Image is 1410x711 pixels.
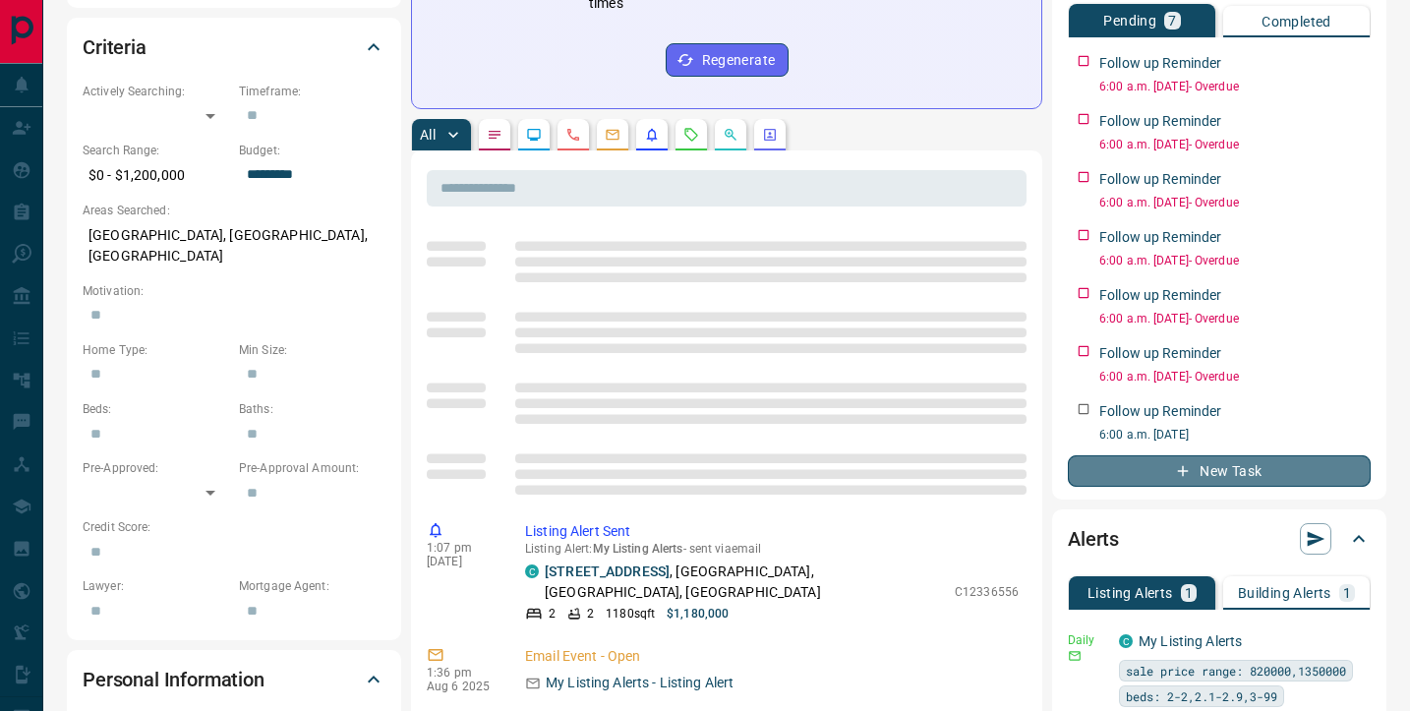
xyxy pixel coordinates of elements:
[427,680,496,693] p: Aug 6 2025
[83,24,385,71] div: Criteria
[1099,252,1371,269] p: 6:00 a.m. [DATE] - Overdue
[1099,343,1221,364] p: Follow up Reminder
[1068,523,1119,555] h2: Alerts
[545,562,945,603] p: , [GEOGRAPHIC_DATA], [GEOGRAPHIC_DATA], [GEOGRAPHIC_DATA]
[1099,227,1221,248] p: Follow up Reminder
[1262,15,1331,29] p: Completed
[955,583,1019,601] p: C12336556
[83,31,147,63] h2: Criteria
[526,127,542,143] svg: Lead Browsing Activity
[1087,586,1173,600] p: Listing Alerts
[1139,633,1242,649] a: My Listing Alerts
[1126,661,1346,681] span: sale price range: 820000,1350000
[1068,455,1371,487] button: New Task
[549,605,556,622] p: 2
[1099,401,1221,422] p: Follow up Reminder
[83,83,229,100] p: Actively Searching:
[1099,78,1371,95] p: 6:00 a.m. [DATE] - Overdue
[762,127,778,143] svg: Agent Actions
[1126,686,1277,706] span: beds: 2-2,2.1-2.9,3-99
[427,541,496,555] p: 1:07 pm
[565,127,581,143] svg: Calls
[1099,310,1371,327] p: 6:00 a.m. [DATE] - Overdue
[83,656,385,703] div: Personal Information
[1343,586,1351,600] p: 1
[83,282,385,300] p: Motivation:
[1238,586,1331,600] p: Building Alerts
[1068,631,1107,649] p: Daily
[239,341,385,359] p: Min Size:
[605,127,620,143] svg: Emails
[83,142,229,159] p: Search Range:
[83,577,229,595] p: Lawyer:
[1068,649,1082,663] svg: Email
[83,341,229,359] p: Home Type:
[1099,285,1221,306] p: Follow up Reminder
[239,400,385,418] p: Baths:
[239,577,385,595] p: Mortgage Agent:
[83,518,385,536] p: Credit Score:
[1099,136,1371,153] p: 6:00 a.m. [DATE] - Overdue
[83,159,229,192] p: $0 - $1,200,000
[1168,14,1176,28] p: 7
[667,605,729,622] p: $1,180,000
[723,127,738,143] svg: Opportunities
[545,563,670,579] a: [STREET_ADDRESS]
[593,542,683,556] span: My Listing Alerts
[1119,634,1133,648] div: condos.ca
[427,555,496,568] p: [DATE]
[239,83,385,100] p: Timeframe:
[1099,169,1221,190] p: Follow up Reminder
[1099,368,1371,385] p: 6:00 a.m. [DATE] - Overdue
[525,521,1019,542] p: Listing Alert Sent
[1099,53,1221,74] p: Follow up Reminder
[83,202,385,219] p: Areas Searched:
[666,43,789,77] button: Regenerate
[1099,194,1371,211] p: 6:00 a.m. [DATE] - Overdue
[1068,515,1371,563] div: Alerts
[1099,426,1371,444] p: 6:00 a.m. [DATE]
[606,605,655,622] p: 1180 sqft
[546,673,734,693] p: My Listing Alerts - Listing Alert
[525,646,1019,667] p: Email Event - Open
[420,128,436,142] p: All
[683,127,699,143] svg: Requests
[239,142,385,159] p: Budget:
[525,542,1019,556] p: Listing Alert : - sent via email
[1099,111,1221,132] p: Follow up Reminder
[239,459,385,477] p: Pre-Approval Amount:
[487,127,502,143] svg: Notes
[587,605,594,622] p: 2
[525,564,539,578] div: condos.ca
[83,459,229,477] p: Pre-Approved:
[427,666,496,680] p: 1:36 pm
[1185,586,1193,600] p: 1
[83,400,229,418] p: Beds:
[1103,14,1156,28] p: Pending
[644,127,660,143] svg: Listing Alerts
[83,664,264,695] h2: Personal Information
[83,219,385,272] p: [GEOGRAPHIC_DATA], [GEOGRAPHIC_DATA], [GEOGRAPHIC_DATA]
